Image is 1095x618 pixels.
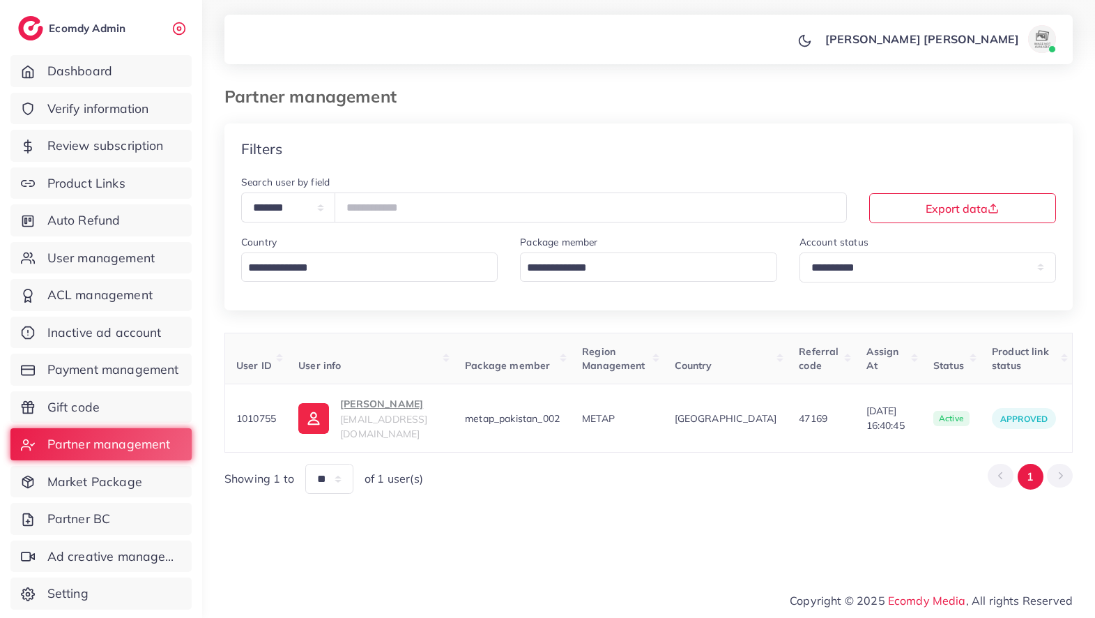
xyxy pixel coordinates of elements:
[866,404,911,432] span: [DATE] 16:40:45
[582,345,645,372] span: Region Management
[10,391,192,423] a: Gift code
[47,473,142,491] span: Market Package
[675,359,712,372] span: Country
[10,354,192,386] a: Payment management
[18,16,129,40] a: logoEcomdy Admin
[47,361,179,379] span: Payment management
[10,317,192,349] a: Inactive ad account
[47,510,111,528] span: Partner BC
[10,279,192,311] a: ACL management
[10,130,192,162] a: Review subscription
[926,203,999,214] span: Export data
[520,235,597,249] label: Package member
[243,257,480,279] input: Search for option
[10,55,192,87] a: Dashboard
[224,471,294,487] span: Showing 1 to
[47,62,112,80] span: Dashboard
[790,592,1073,609] span: Copyright © 2025
[933,411,970,426] span: active
[866,345,899,372] span: Assign At
[47,585,89,603] span: Setting
[10,242,192,274] a: User management
[10,466,192,498] a: Market Package
[966,592,1073,609] span: , All rights Reserved
[988,464,1073,490] ul: Pagination
[47,548,181,566] span: Ad creative management
[340,395,443,412] p: [PERSON_NAME]
[675,412,777,425] span: [GEOGRAPHIC_DATA]
[582,412,615,425] span: METAP
[465,359,550,372] span: Package member
[888,594,966,608] a: Ecomdy Media
[10,167,192,199] a: Product Links
[1028,25,1056,53] img: avatar
[10,541,192,573] a: Ad creative management
[47,324,162,342] span: Inactive ad account
[365,471,423,487] span: of 1 user(s)
[18,16,43,40] img: logo
[298,395,443,441] a: [PERSON_NAME][EMAIL_ADDRESS][DOMAIN_NAME]
[10,578,192,610] a: Setting
[47,100,149,118] span: Verify information
[47,286,153,304] span: ACL management
[818,25,1062,53] a: [PERSON_NAME] [PERSON_NAME]avatar
[10,428,192,460] a: Partner management
[10,503,192,535] a: Partner BC
[799,235,868,249] label: Account status
[47,137,164,155] span: Review subscription
[465,412,560,425] span: metap_pakistan_002
[241,175,330,189] label: Search user by field
[825,31,1019,47] p: [PERSON_NAME] [PERSON_NAME]
[10,93,192,125] a: Verify information
[298,403,329,434] img: ic-user-info.36bf1079.svg
[933,359,964,372] span: Status
[1000,414,1048,424] span: Approved
[47,211,121,229] span: Auto Refund
[47,249,155,267] span: User management
[869,193,1056,223] button: Export data
[224,86,408,107] h3: Partner management
[522,257,758,279] input: Search for option
[236,359,272,372] span: User ID
[799,412,827,425] span: 47169
[10,204,192,236] a: Auto Refund
[520,253,776,282] div: Search for option
[799,345,839,372] span: Referral code
[49,22,129,35] h2: Ecomdy Admin
[47,435,171,453] span: Partner management
[241,253,498,282] div: Search for option
[47,174,125,193] span: Product Links
[241,235,277,249] label: Country
[236,412,276,425] span: 1010755
[340,413,427,439] span: [EMAIL_ADDRESS][DOMAIN_NAME]
[298,359,341,372] span: User info
[1018,464,1043,490] button: Go to page 1
[241,140,282,158] h4: Filters
[992,345,1049,372] span: Product link status
[47,398,100,416] span: Gift code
